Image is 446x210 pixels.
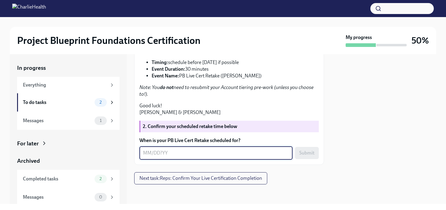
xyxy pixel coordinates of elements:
[139,175,262,181] span: Next task : Reps: Confirm Your Live Certification Completion
[152,66,319,73] li: 30 minutes
[17,93,120,112] a: To do tasks2
[152,59,168,65] strong: Timing:
[96,176,105,181] span: 2
[152,73,179,79] strong: Event Name:
[152,59,319,66] li: schedule before [DATE] if possible
[17,34,200,47] h2: Project Blueprint Foundations Certification
[412,35,429,46] h3: 50%
[17,77,120,93] a: Everything
[139,102,319,116] p: Good luck! [PERSON_NAME] & [PERSON_NAME]
[17,170,120,188] a: Completed tasks2
[23,99,92,106] div: To do tasks
[17,157,120,165] a: Archived
[160,84,174,90] strong: do not
[346,34,372,41] strong: My progress
[139,137,319,144] label: When is your PB Live Cert Retake scheduled for?
[95,195,106,199] span: 0
[23,176,92,182] div: Completed tasks
[152,66,185,72] strong: Event Duration:
[96,118,105,123] span: 1
[139,84,314,97] em: Note: You need to resubmit your Account tiering pre-work (unless you choose to!).
[152,73,319,79] li: PB Live Cert Retake ([PERSON_NAME])
[17,188,120,206] a: Messages0
[17,140,39,148] div: For later
[17,64,120,72] a: In progress
[134,172,267,184] button: Next task:Reps: Confirm Your Live Certification Completion
[23,194,92,201] div: Messages
[96,100,105,105] span: 2
[17,112,120,130] a: Messages1
[23,117,92,124] div: Messages
[143,123,237,129] strong: 2. Confirm your scheduled retake time below
[12,4,46,13] img: CharlieHealth
[17,140,120,148] a: For later
[23,82,107,88] div: Everything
